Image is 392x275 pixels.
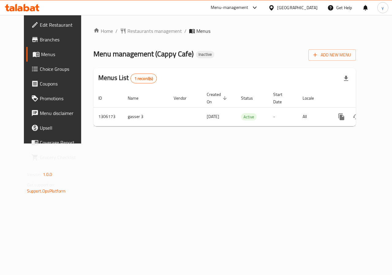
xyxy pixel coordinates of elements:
[98,73,157,83] h2: Menus List
[40,80,85,87] span: Coupons
[40,36,85,43] span: Branches
[40,124,85,132] span: Upsell
[26,47,89,62] a: Menus
[207,91,229,105] span: Created On
[26,32,89,47] a: Branches
[26,62,89,76] a: Choice Groups
[334,109,349,124] button: more
[115,27,118,35] li: /
[313,51,351,59] span: Add New Menu
[93,27,113,35] a: Home
[93,47,194,61] span: Menu management ( Cappy Cafe )
[26,91,89,106] a: Promotions
[43,170,52,178] span: 1.0.0
[130,74,157,83] div: Total records count
[241,94,261,102] span: Status
[273,91,290,105] span: Start Date
[93,107,123,126] td: 1306173
[196,52,214,57] span: Inactive
[27,181,55,189] span: Get support on:
[40,95,85,102] span: Promotions
[40,139,85,146] span: Coverage Report
[127,27,182,35] span: Restaurants management
[268,107,298,126] td: -
[277,4,318,11] div: [GEOGRAPHIC_DATA]
[120,27,182,35] a: Restaurants management
[26,120,89,135] a: Upsell
[40,21,85,29] span: Edit Restaurant
[241,113,257,120] span: Active
[93,27,356,35] nav: breadcrumb
[26,17,89,32] a: Edit Restaurant
[131,76,157,82] span: 1 record(s)
[211,4,248,11] div: Menu-management
[298,107,329,126] td: All
[196,27,210,35] span: Menus
[40,65,85,73] span: Choice Groups
[303,94,322,102] span: Locale
[174,94,194,102] span: Vendor
[98,94,110,102] span: ID
[26,135,89,150] a: Coverage Report
[184,27,187,35] li: /
[26,76,89,91] a: Coupons
[26,150,89,165] a: Grocery Checklist
[27,170,42,178] span: Version:
[382,4,384,11] span: y
[41,51,85,58] span: Menus
[207,113,219,120] span: [DATE]
[40,154,85,161] span: Grocery Checklist
[308,49,356,61] button: Add New Menu
[349,109,364,124] button: Change Status
[123,107,169,126] td: gasser 3
[196,51,214,58] div: Inactive
[128,94,146,102] span: Name
[40,109,85,117] span: Menu disclaimer
[27,187,66,195] a: Support.OpsPlatform
[26,106,89,120] a: Menu disclaimer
